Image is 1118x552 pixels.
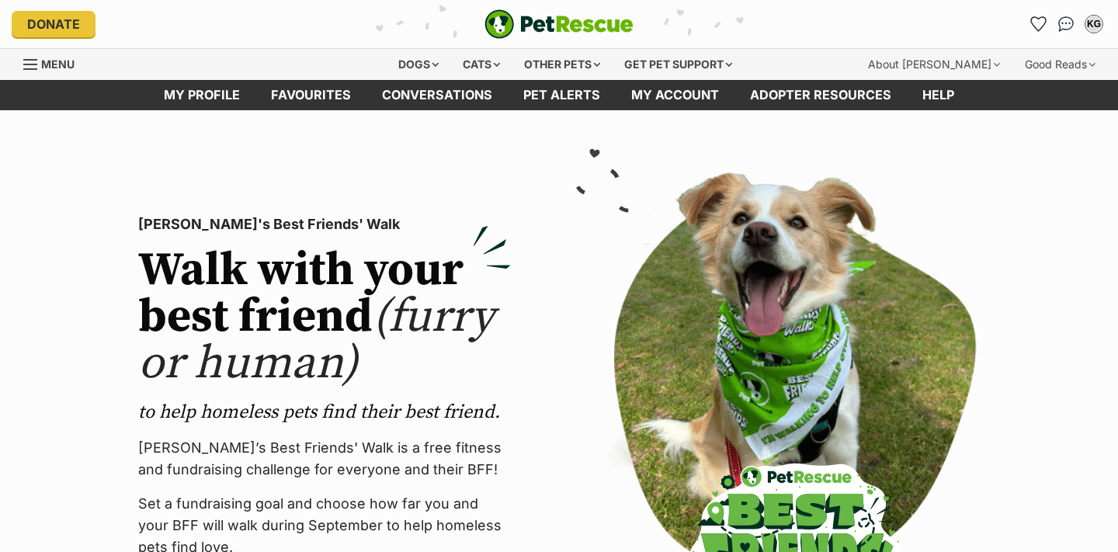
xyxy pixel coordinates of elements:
a: Adopter resources [734,80,907,110]
a: PetRescue [484,9,634,39]
a: Conversations [1054,12,1078,36]
div: About [PERSON_NAME] [857,49,1011,80]
div: Other pets [513,49,611,80]
p: to help homeless pets find their best friend. [138,400,511,425]
a: Favourites [1026,12,1050,36]
span: Menu [41,57,75,71]
a: Donate [12,11,95,37]
div: Cats [452,49,511,80]
a: Help [907,80,970,110]
div: Get pet support [613,49,743,80]
img: logo-e224e6f780fb5917bec1dbf3a21bbac754714ae5b6737aabdf751b685950b380.svg [484,9,634,39]
div: Good Reads [1014,49,1106,80]
ul: Account quick links [1026,12,1106,36]
a: My profile [148,80,255,110]
p: [PERSON_NAME]’s Best Friends' Walk is a free fitness and fundraising challenge for everyone and t... [138,437,511,481]
a: Menu [23,49,85,77]
h2: Walk with your best friend [138,248,511,387]
div: Dogs [387,49,450,80]
img: chat-41dd97257d64d25036548639549fe6c8038ab92f7586957e7f3b1b290dea8141.svg [1058,16,1075,32]
div: KG [1086,16,1102,32]
a: Favourites [255,80,366,110]
span: (furry or human) [138,288,495,393]
p: [PERSON_NAME]'s Best Friends' Walk [138,214,511,235]
a: Pet alerts [508,80,616,110]
a: conversations [366,80,508,110]
button: My account [1082,12,1106,36]
a: My account [616,80,734,110]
